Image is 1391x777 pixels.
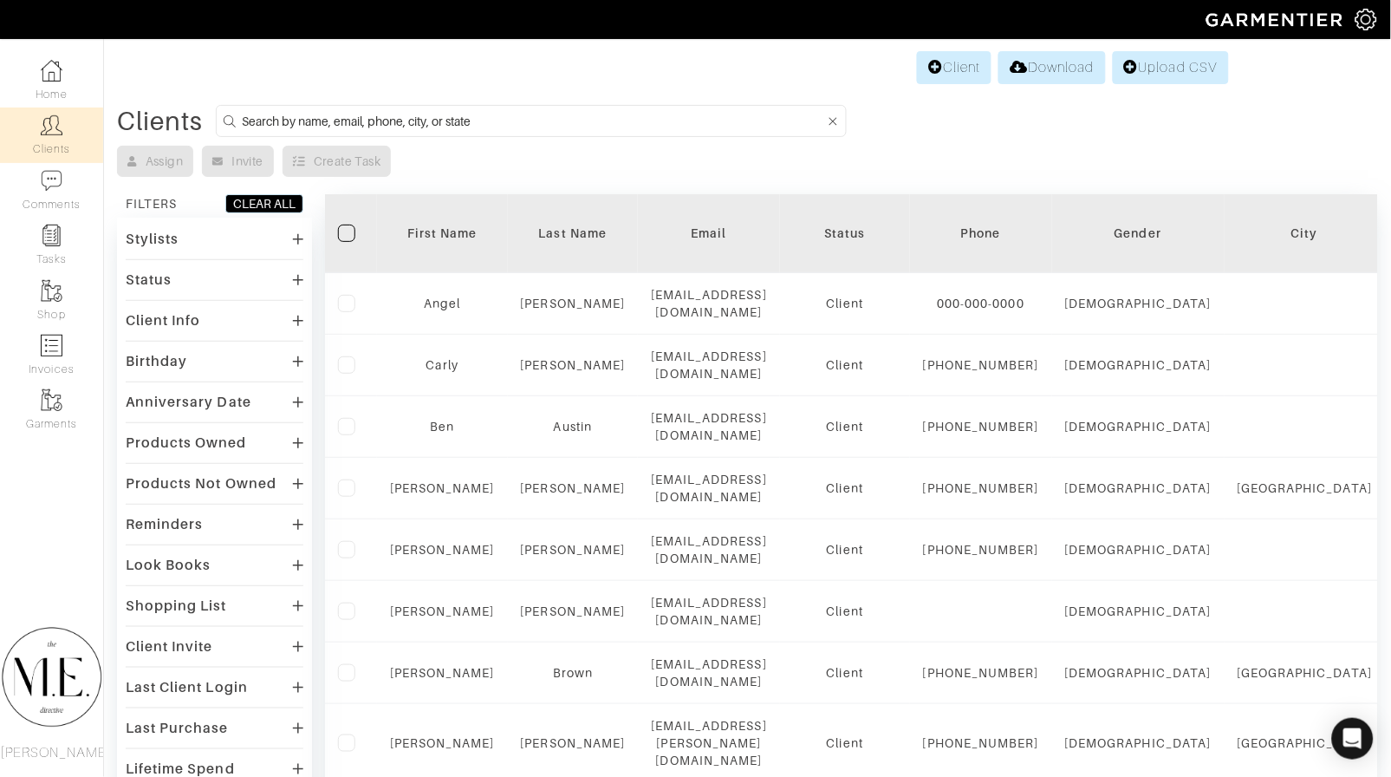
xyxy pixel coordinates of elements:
img: gear-icon-white-bd11855cb880d31180b6d7d6211b90ccbf57a29d726f0c71d8c61bd08dd39cc2.png [1355,9,1377,30]
div: [DEMOGRAPHIC_DATA] [1065,480,1212,497]
div: Shopping List [126,597,227,615]
a: [PERSON_NAME] [521,481,626,495]
div: [DEMOGRAPHIC_DATA] [1065,295,1212,312]
div: [PHONE_NUMBER] [923,541,1039,558]
div: Clients [117,113,203,130]
div: Last Purchase [126,720,229,737]
div: Status [793,225,897,242]
a: [PERSON_NAME] [521,736,626,750]
a: [PERSON_NAME] [521,604,626,618]
div: [PHONE_NUMBER] [923,480,1039,497]
div: Open Intercom Messenger [1332,718,1374,760]
div: [DEMOGRAPHIC_DATA] [1065,541,1212,558]
div: [EMAIL_ADDRESS][DOMAIN_NAME] [651,594,767,629]
div: [PHONE_NUMBER] [923,418,1039,435]
div: [DEMOGRAPHIC_DATA] [1065,735,1212,752]
div: [GEOGRAPHIC_DATA] [1238,480,1373,497]
th: Toggle SortBy [780,194,910,273]
div: Look Books [126,557,211,574]
img: dashboard-icon-dbcd8f5a0b271acd01030246c82b418ddd0df26cd7fceb0bd07c9910d44c42f6.png [41,60,62,82]
div: CLEAR ALL [233,195,296,212]
a: Angel [424,297,460,310]
div: Client [793,735,897,752]
a: [PERSON_NAME] [521,358,626,372]
div: [DEMOGRAPHIC_DATA] [1065,603,1212,620]
a: Download [998,51,1105,84]
div: [GEOGRAPHIC_DATA] [1238,664,1373,682]
input: Search by name, email, phone, city, or state [242,110,825,132]
a: Austin [554,420,592,434]
div: Anniversary Date [126,394,251,411]
div: [EMAIL_ADDRESS][DOMAIN_NAME] [651,409,767,444]
a: [PERSON_NAME] [390,543,495,557]
div: [DEMOGRAPHIC_DATA] [1065,664,1212,682]
div: Client [793,541,897,558]
div: Client [793,356,897,374]
a: Carly [426,358,458,372]
div: Phone [923,225,1039,242]
th: Toggle SortBy [508,194,639,273]
div: Client Invite [126,638,213,656]
div: [DEMOGRAPHIC_DATA] [1065,418,1212,435]
div: Last Client Login [126,679,248,696]
img: reminder-icon-8004d30b9f0a5d33ae49ab947aed9ed385cf756f9e5892f1edd6e32f2345188e.png [41,225,62,246]
div: [PHONE_NUMBER] [923,735,1039,752]
a: Ben [430,420,454,434]
div: [EMAIL_ADDRESS][PERSON_NAME][DOMAIN_NAME] [651,717,767,769]
div: Gender [1065,225,1212,242]
div: Stylists [126,231,179,248]
div: Email [651,225,767,242]
img: garmentier-logo-header-white-b43fb05a5012e4ada735d5af1a66efaba907eab6374d6393d1fbf88cb4ef424d.png [1198,4,1355,35]
div: [PHONE_NUMBER] [923,664,1039,682]
div: [DEMOGRAPHIC_DATA] [1065,356,1212,374]
div: Client Info [126,312,201,330]
img: garments-icon-b7da505a4dc4fd61783c78ac3ca0ef83fa9d6f193b1c9dc38574b1d14d53ca28.png [41,280,62,302]
div: Reminders [126,516,203,533]
div: FILTERS [126,195,177,212]
div: Status [126,271,172,289]
img: orders-icon-0abe47150d42831381b5fb84f609e132dff9fe21cb692f30cb5eec754e2cba89.png [41,335,62,356]
a: [PERSON_NAME] [390,736,495,750]
div: [PHONE_NUMBER] [923,356,1039,374]
a: Upload CSV [1113,51,1229,84]
div: [EMAIL_ADDRESS][DOMAIN_NAME] [651,532,767,567]
div: Last Name [521,225,626,242]
img: clients-icon-6bae9207a08558b7cb47a8932f037763ab4055f8c8b6bfacd5dc20c3e0201464.png [41,114,62,136]
button: CLEAR ALL [225,194,303,213]
div: Client [793,664,897,682]
div: [GEOGRAPHIC_DATA] [1238,735,1373,752]
div: [EMAIL_ADDRESS][DOMAIN_NAME] [651,471,767,506]
a: [PERSON_NAME] [521,543,626,557]
a: [PERSON_NAME] [390,666,495,680]
a: [PERSON_NAME] [390,604,495,618]
div: Client [793,480,897,497]
div: 000-000-0000 [923,295,1039,312]
div: Products Not Owned [126,475,276,493]
div: [EMAIL_ADDRESS][DOMAIN_NAME] [651,286,767,321]
img: garments-icon-b7da505a4dc4fd61783c78ac3ca0ef83fa9d6f193b1c9dc38574b1d14d53ca28.png [41,389,62,411]
th: Toggle SortBy [377,194,508,273]
div: [EMAIL_ADDRESS][DOMAIN_NAME] [651,348,767,382]
div: City [1238,225,1373,242]
div: Client [793,295,897,312]
a: [PERSON_NAME] [390,481,495,495]
div: Products Owned [126,434,247,452]
div: [EMAIL_ADDRESS][DOMAIN_NAME] [651,656,767,690]
a: Client [917,51,991,84]
a: [PERSON_NAME] [521,297,626,310]
div: First Name [390,225,495,242]
div: Birthday [126,353,187,370]
img: comment-icon-a0a6a9ef722e966f86d9cbdc48e553b5cf19dbc54f86b18d962a5391bc8f6eb6.png [41,170,62,192]
div: Client [793,418,897,435]
a: Brown [553,666,593,680]
th: Toggle SortBy [1052,194,1225,273]
div: Client [793,603,897,620]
